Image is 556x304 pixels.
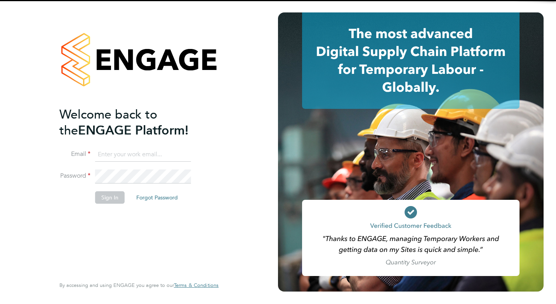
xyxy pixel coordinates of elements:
input: Enter your work email... [95,148,191,162]
button: Sign In [95,191,125,204]
h2: ENGAGE Platform! [59,107,211,138]
button: Forgot Password [130,191,184,204]
a: Terms & Conditions [174,282,219,288]
label: Email [59,150,90,158]
label: Password [59,172,90,180]
span: Welcome back to the [59,107,157,138]
span: By accessing and using ENGAGE you agree to our [59,282,219,288]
